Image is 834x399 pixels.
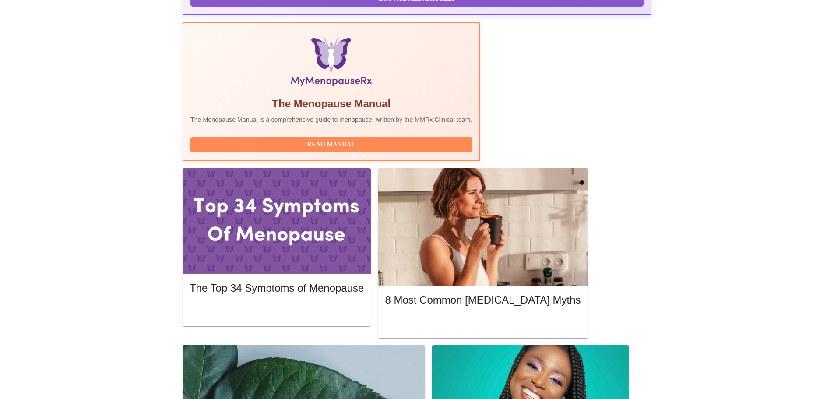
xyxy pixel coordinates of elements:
[394,318,572,328] span: Read More
[190,306,366,314] a: Read More
[190,137,472,152] button: Read Manual
[235,37,427,90] img: Menopause Manual
[199,139,464,150] span: Read Manual
[385,315,581,331] button: Read More
[198,305,355,316] span: Read More
[190,115,472,124] p: The Menopause Manual is a comprehensive guide to menopause, written by the MMRx Clinical team.
[190,97,472,111] h5: The Menopause Manual
[190,281,364,295] h5: The Top 34 Symptoms of Menopause
[190,303,364,318] button: Read More
[190,140,475,148] a: Read Manual
[385,318,583,326] a: Read More
[385,293,581,307] h5: 8 Most Common [MEDICAL_DATA] Myths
